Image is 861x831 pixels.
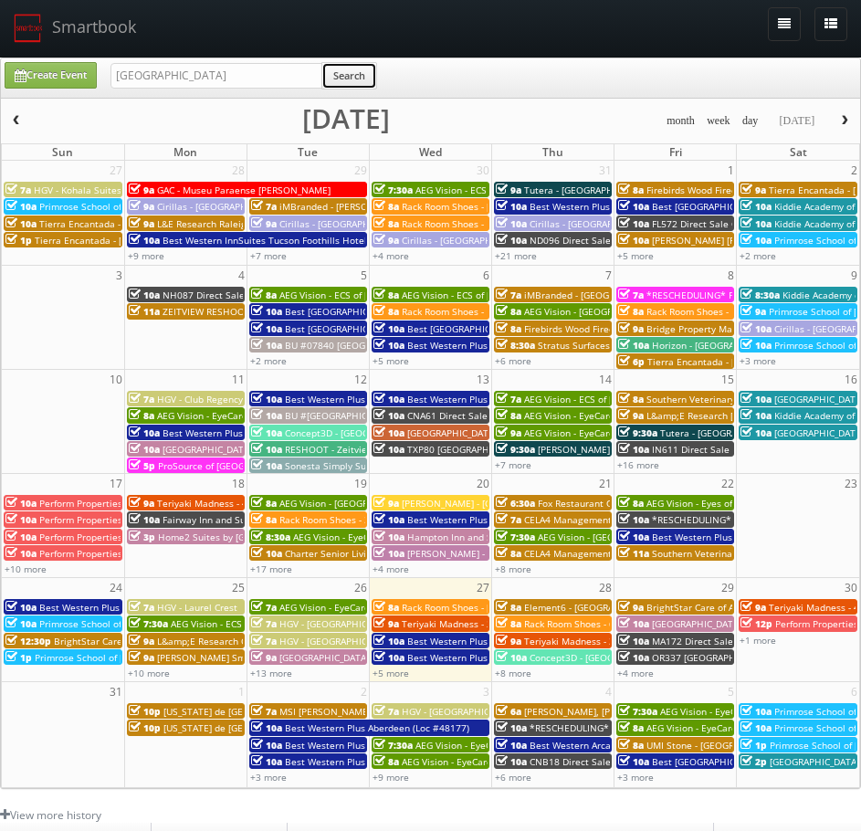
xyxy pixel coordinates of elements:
[647,355,821,368] span: Tierra Encantada - [GEOGRAPHIC_DATA]
[129,513,160,526] span: 10a
[496,531,535,543] span: 7:30a
[279,217,407,230] span: Cirillas - [GEOGRAPHIC_DATA]
[157,393,346,405] span: HGV - Club Regency of [GEOGRAPHIC_DATA]
[407,531,644,543] span: Hampton Inn and Suites Coeur d'Alene (second shoot)
[373,426,404,439] span: 10a
[285,322,457,335] span: Best [GEOGRAPHIC_DATA] (Loc #39114)
[618,705,657,718] span: 7:30a
[736,110,765,132] button: day
[373,249,409,262] a: +4 more
[39,513,184,526] span: Perform Properties - Bridle Trails
[495,354,531,367] a: +6 more
[646,601,817,614] span: BrightStar Care of Aurora Reveal Event
[740,705,772,718] span: 10a
[5,234,32,247] span: 1p
[495,458,531,471] a: +7 more
[373,200,399,213] span: 8a
[496,305,521,318] span: 8a
[129,184,154,196] span: 9a
[251,409,282,422] span: 10a
[251,322,282,335] span: 10a
[402,617,595,630] span: Teriyaki Madness - 267 [GEOGRAPHIC_DATA]
[251,459,282,472] span: 10a
[251,289,277,301] span: 8a
[524,322,710,335] span: Firebirds Wood Fired Grill [PERSON_NAME]
[279,635,396,647] span: HGV - [GEOGRAPHIC_DATA]
[495,249,537,262] a: +21 more
[407,322,579,335] span: Best [GEOGRAPHIC_DATA] (Loc #44494)
[373,617,399,630] span: 9a
[279,617,396,630] span: HGV - [GEOGRAPHIC_DATA]
[618,339,649,352] span: 10a
[129,409,154,422] span: 8a
[496,601,521,614] span: 8a
[373,305,399,318] span: 8a
[660,426,787,439] span: Tutera - [GEOGRAPHIC_DATA]
[524,547,790,560] span: CELA4 Management Services, Inc. - [PERSON_NAME] Genesis
[157,635,282,647] span: L&amp;E Research Charlotte
[618,322,644,335] span: 9a
[618,497,644,510] span: 8a
[495,563,531,575] a: +8 more
[279,513,509,526] span: Rack Room Shoes - 363 Newnan Crossings (No Rush)
[157,601,237,614] span: HGV - Laurel Crest
[618,426,657,439] span: 9:30a
[538,531,780,543] span: AEG Vision - [GEOGRAPHIC_DATA] - [GEOGRAPHIC_DATA]
[646,322,855,335] span: Bridge Property Management - Banyan Everton
[129,531,155,543] span: 3p
[740,234,772,247] span: 10a
[163,443,354,456] span: [GEOGRAPHIC_DATA] [US_STATE] [US_STATE]
[373,651,404,664] span: 10a
[618,547,649,560] span: 11a
[251,513,277,526] span: 8a
[39,531,220,543] span: Perform Properties - [GEOGRAPHIC_DATA]
[618,305,644,318] span: 8a
[646,184,850,196] span: Firebirds Wood Fired Grill [GEOGRAPHIC_DATA]
[279,289,502,301] span: AEG Vision - ECS of [US_STATE][GEOGRAPHIC_DATA]
[496,200,527,213] span: 10a
[373,667,409,679] a: +5 more
[646,409,779,422] span: L&amp;E Research [US_STATE]
[251,547,282,560] span: 10a
[530,217,657,230] span: Cirillas - [GEOGRAPHIC_DATA]
[39,497,220,510] span: Perform Properties - [GEOGRAPHIC_DATA]
[402,497,572,510] span: [PERSON_NAME] - [GEOGRAPHIC_DATA]
[251,601,277,614] span: 7a
[251,755,282,768] span: 10a
[524,617,839,630] span: Rack Room Shoes - 627 The Fountains at [GEOGRAPHIC_DATA] (No Rush)
[618,184,644,196] span: 8a
[740,393,772,405] span: 10a
[279,705,371,718] span: MSI [PERSON_NAME]
[740,322,772,335] span: 10a
[251,617,277,630] span: 7a
[279,651,533,664] span: [GEOGRAPHIC_DATA] [PERSON_NAME][GEOGRAPHIC_DATA]
[163,426,394,439] span: Best Western Plus [GEOGRAPHIC_DATA] (Loc #48184)
[496,635,521,647] span: 9a
[251,721,282,734] span: 10a
[496,721,527,734] span: 10a
[373,705,399,718] span: 7a
[618,409,644,422] span: 9a
[618,513,649,526] span: 10a
[618,289,644,301] span: 7a
[538,443,671,456] span: [PERSON_NAME] Memory Care
[373,635,404,647] span: 10a
[35,651,209,664] span: Primrose School of [GEOGRAPHIC_DATA]
[129,635,154,647] span: 9a
[415,739,806,752] span: AEG Vision - EyeCare Specialties of [GEOGRAPHIC_DATA][US_STATE] - [GEOGRAPHIC_DATA]
[618,651,649,664] span: 10a
[652,617,834,630] span: [GEOGRAPHIC_DATA] [GEOGRAPHIC_DATA]
[251,217,277,230] span: 9a
[496,513,521,526] span: 7a
[128,249,164,262] a: +9 more
[251,531,290,543] span: 8:30a
[740,426,772,439] span: 10a
[285,443,481,456] span: RESHOOT - Zeitview for [GEOGRAPHIC_DATA]
[129,617,168,630] span: 7:30a
[496,651,527,664] span: 10a
[618,721,644,734] span: 8a
[740,739,767,752] span: 1p
[251,443,282,456] span: 10a
[496,705,521,718] span: 6a
[251,339,282,352] span: 10a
